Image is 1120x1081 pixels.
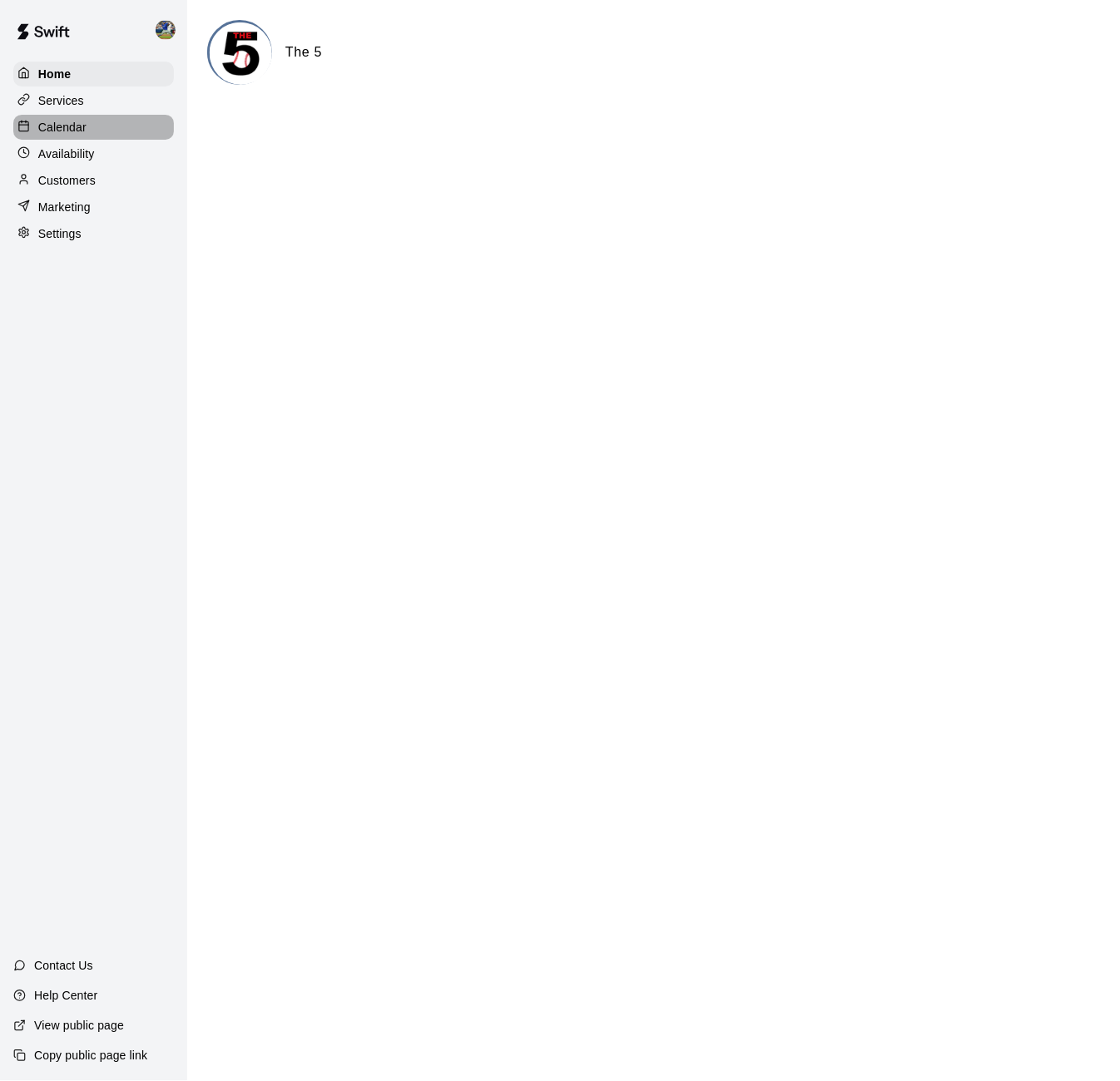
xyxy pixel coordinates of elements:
p: Help Center [34,988,97,1004]
p: Availability [38,146,95,162]
h6: The 5 [285,42,322,63]
a: Home [13,62,174,86]
p: View public page [34,1018,124,1034]
a: Availability [13,141,174,166]
img: The 5 logo [210,22,272,85]
p: Copy public page link [34,1048,147,1064]
a: Services [13,88,174,113]
p: Marketing [38,199,91,215]
div: Brandon Gold [152,13,187,47]
a: Calendar [13,115,174,140]
p: Contact Us [34,958,93,975]
img: Brandon Gold [156,20,176,40]
a: Settings [13,221,174,246]
p: Settings [38,225,82,242]
a: Marketing [13,195,174,220]
p: Home [38,66,72,82]
p: Services [38,92,84,109]
p: Customers [38,172,96,189]
p: Calendar [38,119,87,136]
a: Customers [13,168,174,193]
